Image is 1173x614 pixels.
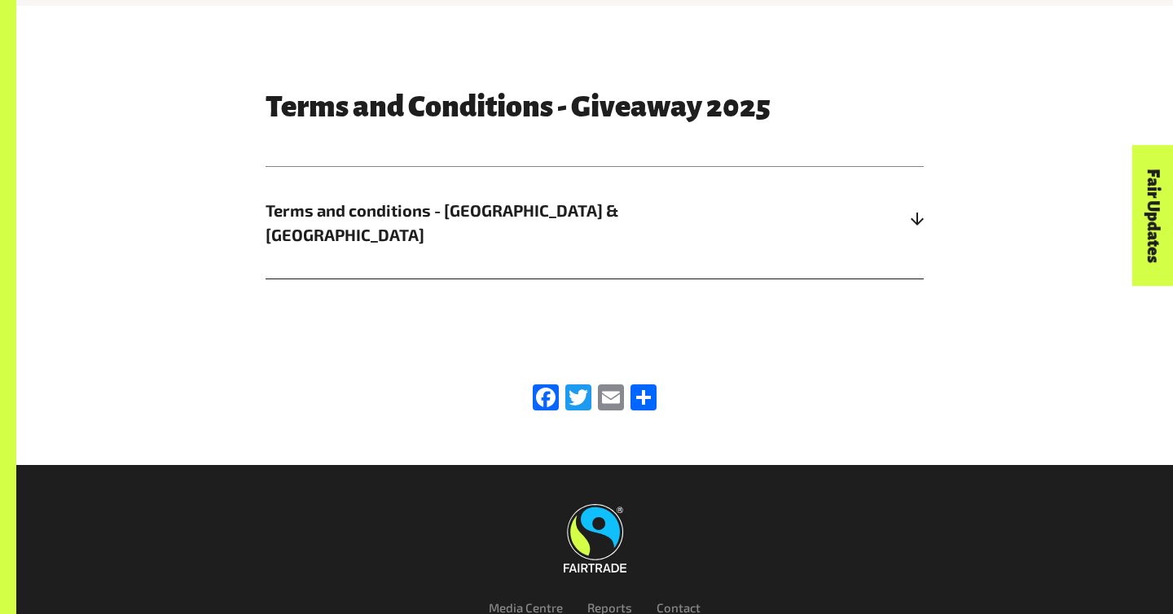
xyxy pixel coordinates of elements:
h3: Terms and Conditions - Giveaway 2025 [266,90,924,123]
a: Facebook [529,384,562,413]
a: Twitter [562,384,595,413]
img: Fairtrade Australia New Zealand logo [564,504,626,572]
a: Email [595,384,627,413]
span: Terms and conditions - [GEOGRAPHIC_DATA] & [GEOGRAPHIC_DATA] [266,198,759,247]
a: Share [627,384,660,413]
